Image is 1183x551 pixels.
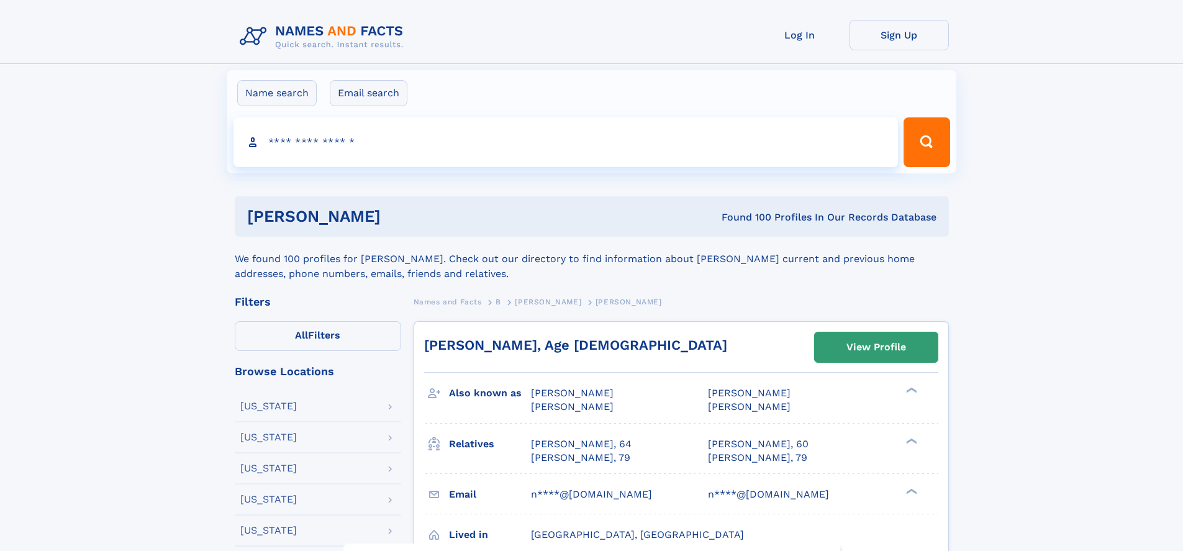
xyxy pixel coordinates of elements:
[708,437,809,451] a: [PERSON_NAME], 60
[531,529,744,540] span: [GEOGRAPHIC_DATA], [GEOGRAPHIC_DATA]
[235,321,401,351] label: Filters
[531,401,614,412] span: [PERSON_NAME]
[247,209,551,224] h1: [PERSON_NAME]
[903,437,918,445] div: ❯
[750,20,850,50] a: Log In
[708,387,791,399] span: [PERSON_NAME]
[496,294,501,309] a: B
[240,526,297,535] div: [US_STATE]
[235,20,414,53] img: Logo Names and Facts
[449,484,531,505] h3: Email
[708,451,807,465] a: [PERSON_NAME], 79
[531,437,632,451] a: [PERSON_NAME], 64
[449,434,531,455] h3: Relatives
[708,401,791,412] span: [PERSON_NAME]
[235,237,949,281] div: We found 100 profiles for [PERSON_NAME]. Check out our directory to find information about [PERSO...
[515,298,581,306] span: [PERSON_NAME]
[240,463,297,473] div: [US_STATE]
[295,329,308,341] span: All
[531,451,630,465] a: [PERSON_NAME], 79
[237,80,317,106] label: Name search
[850,20,949,50] a: Sign Up
[449,383,531,404] h3: Also known as
[904,117,950,167] button: Search Button
[903,386,918,394] div: ❯
[846,333,906,362] div: View Profile
[903,487,918,495] div: ❯
[551,211,936,224] div: Found 100 Profiles In Our Records Database
[449,524,531,545] h3: Lived in
[240,494,297,504] div: [US_STATE]
[414,294,482,309] a: Names and Facts
[235,296,401,307] div: Filters
[424,337,727,353] a: [PERSON_NAME], Age [DEMOGRAPHIC_DATA]
[515,294,581,309] a: [PERSON_NAME]
[531,387,614,399] span: [PERSON_NAME]
[240,432,297,442] div: [US_STATE]
[596,298,662,306] span: [PERSON_NAME]
[233,117,899,167] input: search input
[496,298,501,306] span: B
[240,401,297,411] div: [US_STATE]
[235,366,401,377] div: Browse Locations
[330,80,407,106] label: Email search
[815,332,938,362] a: View Profile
